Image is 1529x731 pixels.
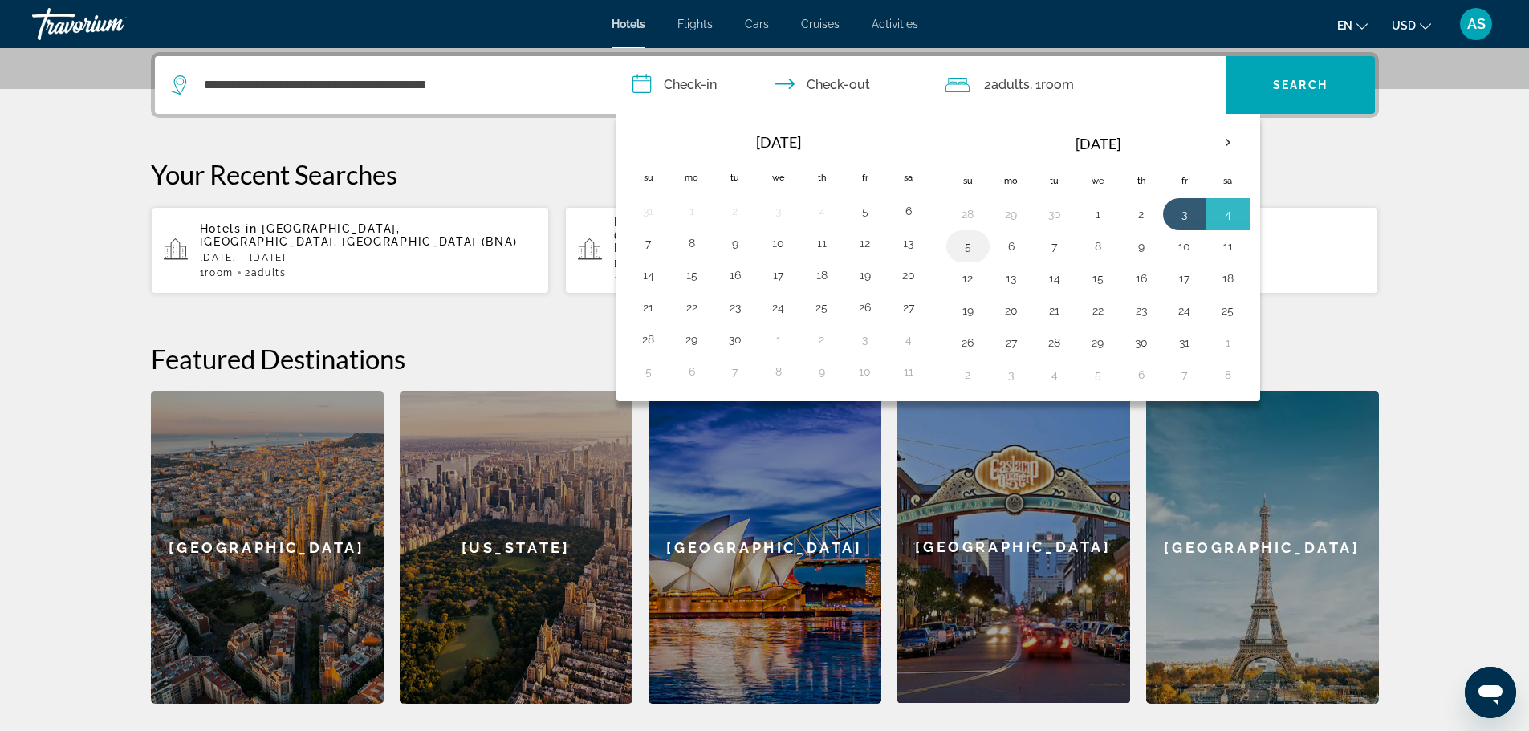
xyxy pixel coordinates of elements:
[649,391,881,704] a: [GEOGRAPHIC_DATA]
[636,328,661,351] button: Day 28
[155,56,1375,114] div: Search widget
[636,232,661,254] button: Day 7
[955,203,981,225] button: Day 28
[1337,14,1368,37] button: Change language
[766,200,791,222] button: Day 3
[1455,7,1497,41] button: User Menu
[896,200,921,222] button: Day 6
[151,391,384,704] a: [GEOGRAPHIC_DATA]
[984,74,1030,96] span: 2
[852,200,878,222] button: Day 5
[1215,235,1241,258] button: Day 11
[614,258,951,270] p: [DATE] - [DATE]
[679,200,705,222] button: Day 1
[897,391,1130,703] div: [GEOGRAPHIC_DATA]
[809,232,835,254] button: Day 11
[852,296,878,319] button: Day 26
[852,264,878,286] button: Day 19
[998,203,1024,225] button: Day 29
[614,274,648,285] span: 1
[565,206,964,294] button: Lagos Cozy 3 Bedroom Duplex ([GEOGRAPHIC_DATA], [GEOGRAPHIC_DATA]) and Nearby Hotels[DATE] - [DAT...
[722,264,748,286] button: Day 16
[1146,391,1379,704] a: [GEOGRAPHIC_DATA]
[1465,667,1516,718] iframe: Button to launch messaging window
[955,363,981,386] button: Day 2
[1085,331,1111,354] button: Day 29
[896,328,921,351] button: Day 4
[722,232,748,254] button: Day 9
[1172,363,1198,386] button: Day 7
[200,222,518,248] span: [GEOGRAPHIC_DATA], [GEOGRAPHIC_DATA], [GEOGRAPHIC_DATA] (BNA)
[745,18,769,30] span: Cars
[1337,19,1352,32] span: en
[1042,331,1067,354] button: Day 28
[722,296,748,319] button: Day 23
[809,200,835,222] button: Day 4
[245,267,287,278] span: 2
[670,124,887,160] th: [DATE]
[151,343,1379,375] h2: Featured Destinations
[766,360,791,383] button: Day 8
[801,18,840,30] span: Cruises
[200,267,234,278] span: 1
[1215,267,1241,290] button: Day 18
[1085,203,1111,225] button: Day 1
[636,360,661,383] button: Day 5
[1215,363,1241,386] button: Day 8
[1215,331,1241,354] button: Day 1
[679,296,705,319] button: Day 22
[1042,267,1067,290] button: Day 14
[998,267,1024,290] button: Day 13
[766,328,791,351] button: Day 1
[722,328,748,351] button: Day 30
[998,299,1024,322] button: Day 20
[1042,203,1067,225] button: Day 30
[722,360,748,383] button: Day 7
[1085,267,1111,290] button: Day 15
[616,56,929,114] button: Check in and out dates
[896,296,921,319] button: Day 27
[1128,203,1154,225] button: Day 2
[32,3,193,45] a: Travorium
[614,229,929,254] span: and Nearby Hotels
[1128,331,1154,354] button: Day 30
[200,222,258,235] span: Hotels in
[1041,77,1074,92] span: Room
[1085,363,1111,386] button: Day 5
[998,235,1024,258] button: Day 6
[872,18,918,30] a: Activities
[1172,203,1198,225] button: Day 3
[809,328,835,351] button: Day 2
[1392,19,1416,32] span: USD
[809,360,835,383] button: Day 9
[636,264,661,286] button: Day 14
[1042,299,1067,322] button: Day 21
[1172,331,1198,354] button: Day 31
[614,216,901,242] span: Lagos Cozy 3 Bedroom Duplex ([GEOGRAPHIC_DATA], [GEOGRAPHIC_DATA])
[612,18,645,30] a: Hotels
[1128,363,1154,386] button: Day 6
[1226,56,1375,114] button: Search
[766,264,791,286] button: Day 17
[1215,203,1241,225] button: Day 4
[400,391,632,704] div: [US_STATE]
[1128,267,1154,290] button: Day 16
[852,328,878,351] button: Day 3
[679,360,705,383] button: Day 6
[897,391,1130,704] a: [GEOGRAPHIC_DATA]
[955,299,981,322] button: Day 19
[766,296,791,319] button: Day 24
[809,296,835,319] button: Day 25
[1042,363,1067,386] button: Day 4
[990,124,1206,163] th: [DATE]
[929,56,1226,114] button: Travelers: 2 adults, 0 children
[151,158,1379,190] p: Your Recent Searches
[955,267,981,290] button: Day 12
[991,77,1030,92] span: Adults
[1273,79,1328,91] span: Search
[998,331,1024,354] button: Day 27
[677,18,713,30] span: Flights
